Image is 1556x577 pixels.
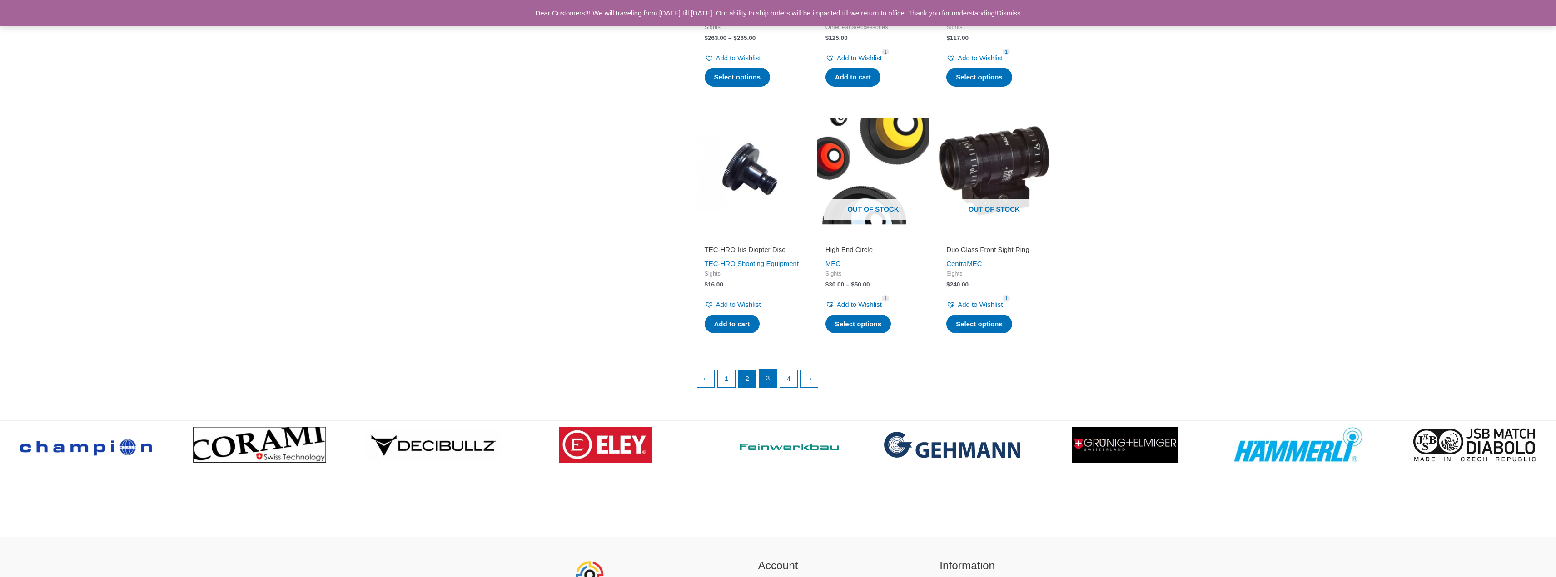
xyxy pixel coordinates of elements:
bdi: 117.00 [946,35,969,41]
bdi: 50.00 [851,281,870,288]
a: Page 3 [760,369,777,387]
span: Sights [705,24,800,31]
img: brand logo [559,427,652,463]
span: 1 [882,295,889,302]
a: → [801,370,818,387]
span: Sights [946,24,1042,31]
a: Add to cart: “TEC-HRO Iris Diopter Disc” [705,315,760,334]
a: Out of stock [817,115,929,227]
bdi: 265.00 [733,35,756,41]
a: Select options for “Block Club” [946,68,1012,87]
span: Out of stock [945,199,1043,220]
span: Add to Wishlist [837,301,882,308]
span: $ [705,35,708,41]
a: Add to cart: “Free pistol spirit level” [825,68,880,87]
span: 1 [1003,49,1010,55]
span: Add to Wishlist [958,54,1003,62]
a: Select options for “Duo Glass Front Sight Ring” [946,315,1012,334]
a: TEC-HRO Iris Diopter Disc [705,245,800,257]
a: Page 4 [780,370,797,387]
span: $ [946,35,950,41]
span: $ [946,281,950,288]
a: Add to Wishlist [825,52,882,64]
span: Add to Wishlist [837,54,882,62]
span: Sights [705,270,800,278]
span: Add to Wishlist [958,301,1003,308]
span: Sights [946,270,1042,278]
span: $ [733,35,737,41]
bdi: 125.00 [825,35,848,41]
a: Out of stock [938,115,1050,227]
img: TEC-HRO Iris Diopter Disc [696,115,808,227]
a: High End Circle [825,245,921,257]
bdi: 30.00 [825,281,844,288]
h2: Account [695,557,861,574]
span: 1 [882,49,889,55]
a: Add to Wishlist [946,52,1003,64]
a: TEC-HRO Shooting Equipment [705,260,799,267]
span: $ [705,281,708,288]
a: ← [697,370,715,387]
a: Add to Wishlist [705,52,761,64]
span: Other Parts/Accessories [825,24,921,31]
span: $ [825,281,829,288]
bdi: 16.00 [705,281,723,288]
h2: Duo Glass Front Sight Ring [946,245,1042,254]
a: MEC [967,260,982,267]
span: – [728,35,732,41]
a: Add to Wishlist [946,298,1003,311]
span: 1 [1003,295,1010,302]
a: Select options for “High End Circle” [825,315,891,334]
iframe: Customer reviews powered by Trustpilot [946,232,1042,243]
h2: TEC-HRO Iris Diopter Disc [705,245,800,254]
img: High End Circle [817,115,929,227]
h2: Information [884,557,1051,574]
a: Dismiss [997,9,1021,17]
span: $ [825,35,829,41]
a: Centra [946,260,967,267]
span: Page 2 [739,370,756,387]
a: MEC [825,260,840,267]
span: Add to Wishlist [716,301,761,308]
iframe: Customer reviews powered by Trustpilot [825,232,921,243]
nav: Product Pagination [696,369,1050,392]
span: $ [851,281,855,288]
a: Add to Wishlist [705,298,761,311]
bdi: 240.00 [946,281,969,288]
span: Sights [825,270,921,278]
a: Select options for “Block Club SR” [705,68,771,87]
span: Add to Wishlist [716,54,761,62]
h2: High End Circle [825,245,921,254]
span: – [846,281,850,288]
span: Out of stock [824,199,922,220]
bdi: 263.00 [705,35,727,41]
img: Duo Glass Front Sight Ring [938,115,1050,227]
a: Add to Wishlist [825,298,882,311]
a: Duo Glass Front Sight Ring [946,245,1042,257]
iframe: Customer reviews powered by Trustpilot [705,232,800,243]
a: Page 1 [718,370,735,387]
